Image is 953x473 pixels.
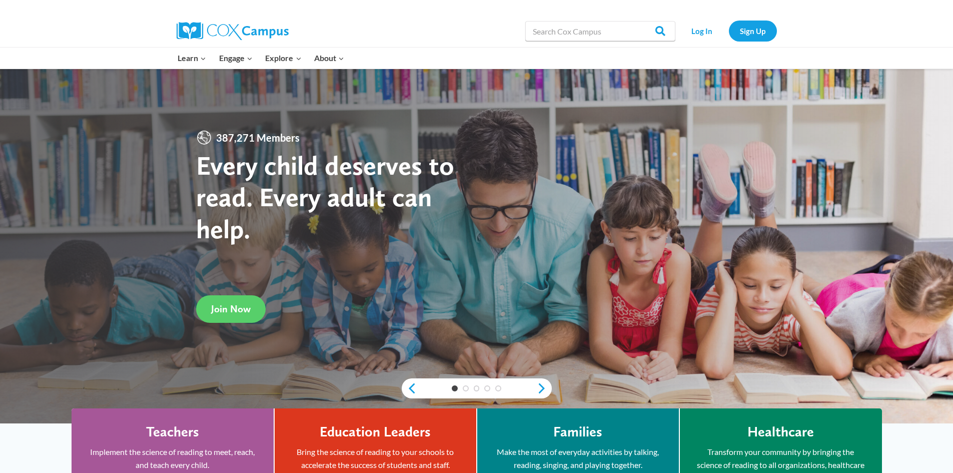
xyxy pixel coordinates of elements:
[172,48,351,69] nav: Primary Navigation
[729,21,777,41] a: Sign Up
[492,445,664,471] p: Make the most of everyday activities by talking, reading, singing, and playing together.
[463,385,469,391] a: 2
[452,385,458,391] a: 1
[525,21,675,41] input: Search Cox Campus
[314,52,344,65] span: About
[474,385,480,391] a: 3
[320,423,431,440] h4: Education Leaders
[87,445,259,471] p: Implement the science of reading to meet, reach, and teach every child.
[177,22,289,40] img: Cox Campus
[219,52,253,65] span: Engage
[484,385,490,391] a: 4
[747,423,814,440] h4: Healthcare
[680,21,724,41] a: Log In
[146,423,199,440] h4: Teachers
[537,382,552,394] a: next
[196,295,266,323] a: Join Now
[196,149,454,245] strong: Every child deserves to read. Every adult can help.
[402,378,552,398] div: content slider buttons
[680,21,777,41] nav: Secondary Navigation
[212,130,304,146] span: 387,271 Members
[402,382,417,394] a: previous
[290,445,461,471] p: Bring the science of reading to your schools to accelerate the success of students and staff.
[553,423,602,440] h4: Families
[178,52,206,65] span: Learn
[265,52,301,65] span: Explore
[211,303,251,315] span: Join Now
[495,385,501,391] a: 5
